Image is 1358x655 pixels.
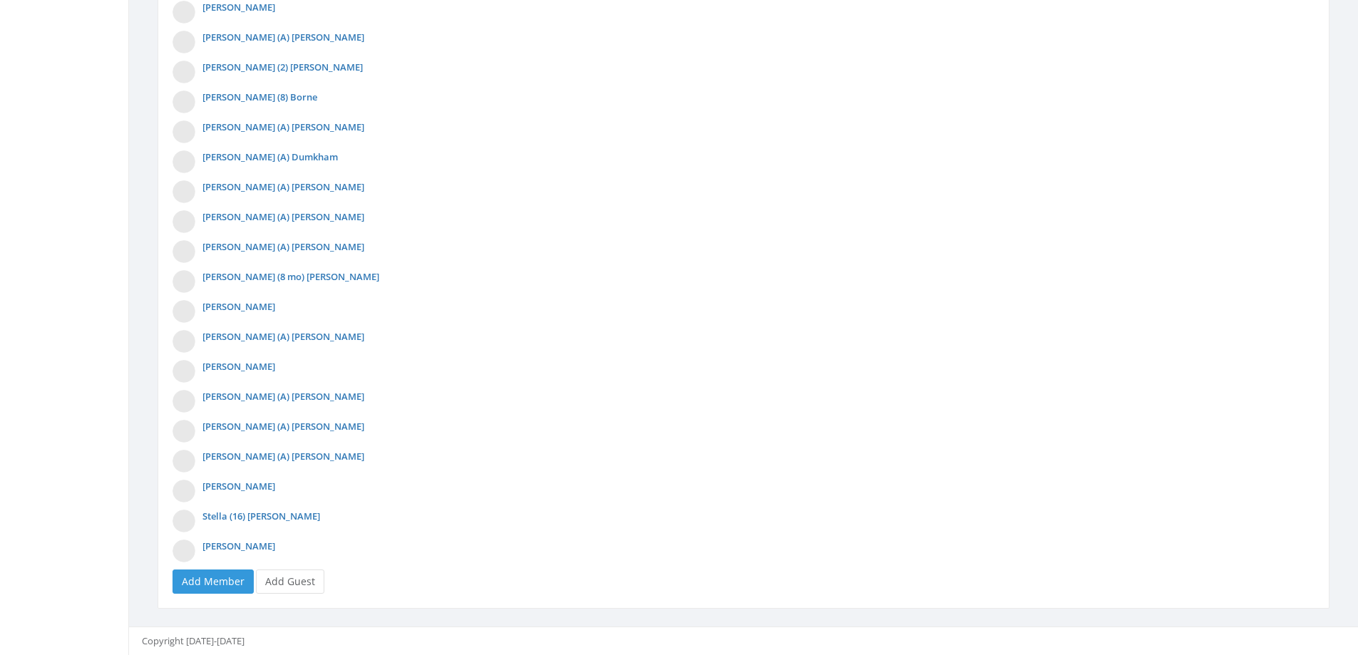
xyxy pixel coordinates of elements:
[173,61,195,83] img: Photo
[202,61,363,73] a: [PERSON_NAME] (2) [PERSON_NAME]
[202,210,364,223] a: [PERSON_NAME] (A) [PERSON_NAME]
[202,390,364,403] a: [PERSON_NAME] (A) [PERSON_NAME]
[129,626,1358,655] footer: Copyright [DATE]-[DATE]
[173,240,195,263] img: Photo
[202,450,364,463] a: [PERSON_NAME] (A) [PERSON_NAME]
[202,1,275,14] a: [PERSON_NAME]
[173,510,195,532] img: Photo
[202,540,275,552] a: [PERSON_NAME]
[173,91,195,113] img: Photo
[202,330,364,343] a: [PERSON_NAME] (A) [PERSON_NAME]
[202,420,364,433] a: [PERSON_NAME] (A) [PERSON_NAME]
[256,569,324,594] a: Add Guest
[202,240,364,253] a: [PERSON_NAME] (A) [PERSON_NAME]
[202,150,338,163] a: [PERSON_NAME] (A) Dumkham
[173,480,195,502] img: Photo
[173,540,195,562] img: Photo
[202,91,317,103] a: [PERSON_NAME] (8) Borne
[173,300,195,323] img: Photo
[173,450,195,473] img: Photo
[202,120,364,133] a: [PERSON_NAME] (A) [PERSON_NAME]
[173,569,254,594] a: Add Member
[202,270,379,283] a: [PERSON_NAME] (8 mo) [PERSON_NAME]
[173,270,195,293] img: Photo
[202,31,364,43] a: [PERSON_NAME] (A) [PERSON_NAME]
[202,300,275,313] a: [PERSON_NAME]
[173,150,195,173] img: Photo
[202,180,364,193] a: [PERSON_NAME] (A) [PERSON_NAME]
[173,420,195,443] img: Photo
[173,120,195,143] img: Photo
[202,480,275,492] a: [PERSON_NAME]
[173,31,195,53] img: Photo
[173,360,195,383] img: Photo
[173,180,195,203] img: Photo
[202,510,320,522] a: Stella (16) [PERSON_NAME]
[173,330,195,353] img: Photo
[202,360,275,373] a: [PERSON_NAME]
[173,1,195,24] img: Photo
[173,390,195,413] img: Photo
[173,210,195,233] img: Photo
